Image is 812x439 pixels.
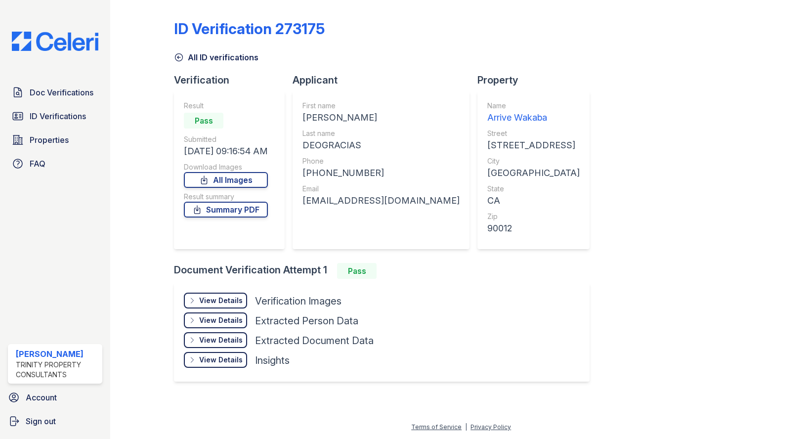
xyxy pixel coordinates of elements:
[487,138,580,152] div: [STREET_ADDRESS]
[184,202,268,218] a: Summary PDF
[184,113,223,129] div: Pass
[255,314,358,328] div: Extracted Person Data
[199,355,243,365] div: View Details
[302,111,460,125] div: [PERSON_NAME]
[8,83,102,102] a: Doc Verifications
[470,423,511,431] a: Privacy Policy
[26,392,57,403] span: Account
[302,156,460,166] div: Phone
[174,73,293,87] div: Verification
[255,294,342,308] div: Verification Images
[4,388,106,407] a: Account
[487,129,580,138] div: Street
[184,172,268,188] a: All Images
[487,166,580,180] div: [GEOGRAPHIC_DATA]
[487,101,580,125] a: Name Arrive Wakaba
[199,296,243,306] div: View Details
[302,184,460,194] div: Email
[199,315,243,325] div: View Details
[4,32,106,51] img: CE_Logo_Blue-a8612792a0a2168367f1c8372b55b34899dd931a85d93a1a3d3e32e68fde9ad4.png
[30,158,45,170] span: FAQ
[487,221,580,235] div: 90012
[4,411,106,431] a: Sign out
[487,111,580,125] div: Arrive Wakaba
[174,263,598,279] div: Document Verification Attempt 1
[255,334,374,348] div: Extracted Document Data
[302,194,460,208] div: [EMAIL_ADDRESS][DOMAIN_NAME]
[487,184,580,194] div: State
[184,144,268,158] div: [DATE] 09:16:54 AM
[199,335,243,345] div: View Details
[8,154,102,174] a: FAQ
[302,101,460,111] div: First name
[255,353,290,367] div: Insights
[174,51,258,63] a: All ID verifications
[302,129,460,138] div: Last name
[184,192,268,202] div: Result summary
[30,87,93,98] span: Doc Verifications
[477,73,598,87] div: Property
[174,20,325,38] div: ID Verification 273175
[411,423,462,431] a: Terms of Service
[487,212,580,221] div: Zip
[16,360,98,380] div: Trinity Property Consultants
[293,73,477,87] div: Applicant
[26,415,56,427] span: Sign out
[487,101,580,111] div: Name
[487,194,580,208] div: CA
[184,134,268,144] div: Submitted
[302,166,460,180] div: [PHONE_NUMBER]
[184,162,268,172] div: Download Images
[8,106,102,126] a: ID Verifications
[465,423,467,431] div: |
[184,101,268,111] div: Result
[16,348,98,360] div: [PERSON_NAME]
[30,110,86,122] span: ID Verifications
[302,138,460,152] div: DEOGRACIAS
[8,130,102,150] a: Properties
[30,134,69,146] span: Properties
[337,263,377,279] div: Pass
[487,156,580,166] div: City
